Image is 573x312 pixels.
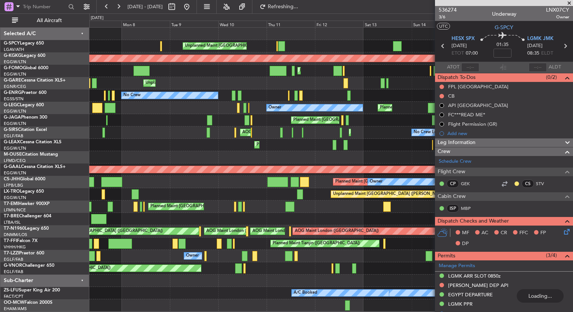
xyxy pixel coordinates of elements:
span: DP [462,240,469,248]
span: 536274 [439,6,457,14]
div: Mon 8 [121,21,170,27]
span: [DATE] [527,42,543,50]
div: CB [448,93,454,99]
span: ZS-LFU [4,288,19,293]
a: MBP [461,205,478,212]
span: Crew [438,147,450,156]
div: Thu 11 [267,21,315,27]
div: AOG Maint London ([GEOGRAPHIC_DATA]) [295,226,379,237]
div: CS [522,180,534,188]
div: Fri 12 [315,21,363,27]
span: T7-EMI [4,202,18,206]
span: T7-BRE [4,214,19,218]
span: G-GAAL [4,165,21,169]
a: DNMM/LOS [4,232,27,238]
a: Schedule Crew [439,158,471,165]
span: G-SPCY [495,24,513,31]
a: T7-FFIFalcon 7X [4,239,37,243]
a: LGAV/ATH [4,47,24,52]
span: 3/6 [439,14,457,20]
span: OO-MCW [4,300,24,305]
a: EGGW/LTN [4,108,26,114]
span: LX-TRO [4,189,20,194]
span: (3/4) [546,251,557,259]
a: EGGW/LTN [4,71,26,77]
button: Refreshing... [256,1,301,13]
div: AOG Maint London ([GEOGRAPHIC_DATA]) [206,226,290,237]
span: Flight Crew [438,168,465,176]
a: LFMN/NCE [4,207,26,213]
a: OO-MCWFalcon 2000S [4,300,52,305]
div: Planned Maint [GEOGRAPHIC_DATA] ([GEOGRAPHIC_DATA]) [300,65,418,76]
a: EGNR/CEG [4,84,26,89]
span: M-OUSE [4,152,22,157]
span: FP [540,229,546,237]
a: STV [536,180,553,187]
div: FPL [GEOGRAPHIC_DATA] [448,83,508,90]
div: Unplanned Maint [GEOGRAPHIC_DATA] ([PERSON_NAME] Intl) [333,189,454,200]
div: Loading... [517,289,564,303]
div: LGMK PPR [448,301,472,307]
div: ISP [447,204,459,212]
div: Wed 10 [218,21,267,27]
a: G-GAALCessna Citation XLS+ [4,165,66,169]
a: LFMD/CEQ [4,158,25,163]
a: G-VNORChallenger 650 [4,263,54,268]
span: 07:00 [466,50,478,57]
div: No Crew London ([GEOGRAPHIC_DATA]) [414,127,493,138]
a: VHHH/HKG [4,244,26,250]
div: Unplanned Maint Chester [145,77,194,89]
div: [PERSON_NAME] DEP API [448,282,508,288]
span: HESX SPX [451,35,475,43]
span: G-SPCY [4,41,20,46]
span: ALDT [549,64,561,71]
a: T7-BREChallenger 604 [4,214,51,218]
button: UTC [437,23,450,30]
div: Owner [186,250,199,261]
a: LTBA/ISL [4,220,21,225]
span: ATOT [447,64,459,71]
div: Sat 13 [363,21,412,27]
div: Underway [492,10,516,18]
a: T7-N1960Legacy 650 [4,226,49,231]
span: G-LEAX [4,140,20,144]
a: G-LEGCLegacy 600 [4,103,44,107]
div: Tue 9 [170,21,218,27]
a: G-LEAXCessna Citation XLS [4,140,61,144]
span: Leg Information [438,138,475,147]
span: ETOT [451,50,464,57]
div: EGYPT DEPARTURE [448,291,493,298]
a: FACT/CPT [4,294,23,299]
span: Dispatch Checks and Weather [438,217,509,226]
span: CS-JHH [4,177,20,181]
div: Planned Maint [GEOGRAPHIC_DATA] ([GEOGRAPHIC_DATA]) [256,139,375,150]
div: Planned Maint [GEOGRAPHIC_DATA] ([GEOGRAPHIC_DATA]) [380,102,498,113]
button: All Aircraft [8,15,81,27]
a: G-FOMOGlobal 6000 [4,66,48,70]
div: A/C Booked [294,287,317,299]
div: Add new [447,130,569,137]
span: G-KGKG [4,53,21,58]
span: LGMK JMK [527,35,553,43]
span: G-LEGC [4,103,20,107]
a: EGGW/LTN [4,146,26,151]
span: T7-N1960 [4,226,25,231]
a: M-OUSECitation Mustang [4,152,58,157]
a: EGGW/LTN [4,59,26,65]
span: G-GARE [4,78,21,83]
a: G-GARECessna Citation XLS+ [4,78,66,83]
div: Planned Maint [GEOGRAPHIC_DATA] [150,201,222,212]
a: EGLF/FAB [4,269,23,275]
a: EGLF/FAB [4,133,23,139]
a: ZS-LFUSuper King Air 200 [4,288,60,293]
div: API [GEOGRAPHIC_DATA] [448,102,508,108]
a: T7-EMIHawker 900XP [4,202,49,206]
span: All Aircraft [19,18,79,23]
span: [DATE] - [DATE] [127,3,163,10]
a: LX-TROLegacy 650 [4,189,44,194]
span: [DATE] [451,42,467,50]
a: T7-LZZIPraetor 600 [4,251,44,256]
div: [DATE] [91,15,103,21]
span: Owner [546,14,569,20]
div: Unplanned Maint [GEOGRAPHIC_DATA] ([PERSON_NAME] Intl) [185,40,306,52]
